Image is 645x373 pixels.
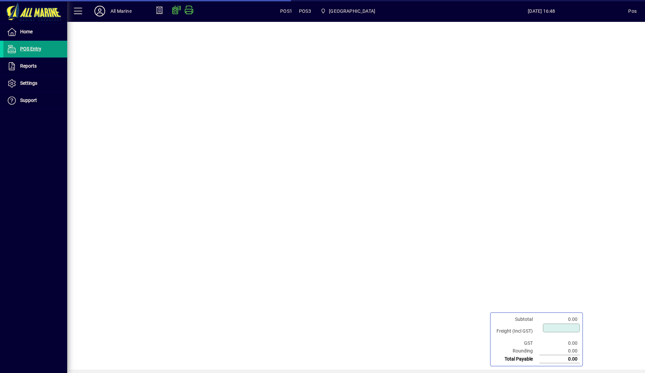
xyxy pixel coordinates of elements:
td: 0.00 [540,315,580,323]
span: POS1 [280,6,292,16]
span: Port Road [318,5,378,17]
span: Support [20,98,37,103]
div: Pos [628,6,637,16]
span: Home [20,29,33,34]
a: Reports [3,58,67,75]
td: Rounding [493,347,540,355]
span: POS3 [299,6,311,16]
span: [DATE] 16:48 [455,6,628,16]
td: 0.00 [540,339,580,347]
span: POS Entry [20,46,41,51]
td: Freight (Incl GST) [493,323,540,339]
button: Profile [89,5,111,17]
td: Subtotal [493,315,540,323]
span: [GEOGRAPHIC_DATA] [329,6,375,16]
span: Settings [20,80,37,86]
div: All Marine [111,6,132,16]
td: 0.00 [540,347,580,355]
a: Settings [3,75,67,92]
td: 0.00 [540,355,580,363]
a: Support [3,92,67,109]
a: Home [3,24,67,40]
span: Reports [20,63,37,69]
td: GST [493,339,540,347]
td: Total Payable [493,355,540,363]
